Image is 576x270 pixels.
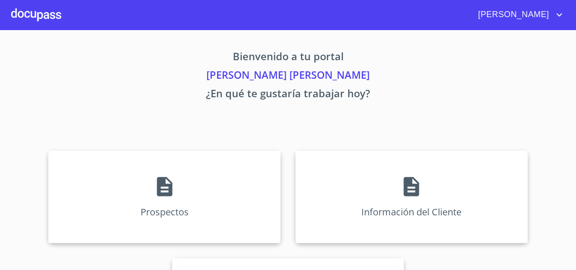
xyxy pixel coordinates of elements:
span: [PERSON_NAME] [471,7,554,22]
p: ¿En qué te gustaría trabajar hoy? [11,86,565,104]
p: Bienvenido a tu portal [11,49,565,67]
p: Prospectos [141,206,189,218]
button: account of current user [471,7,565,22]
p: Información del Cliente [361,206,461,218]
p: [PERSON_NAME] [PERSON_NAME] [11,67,565,86]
